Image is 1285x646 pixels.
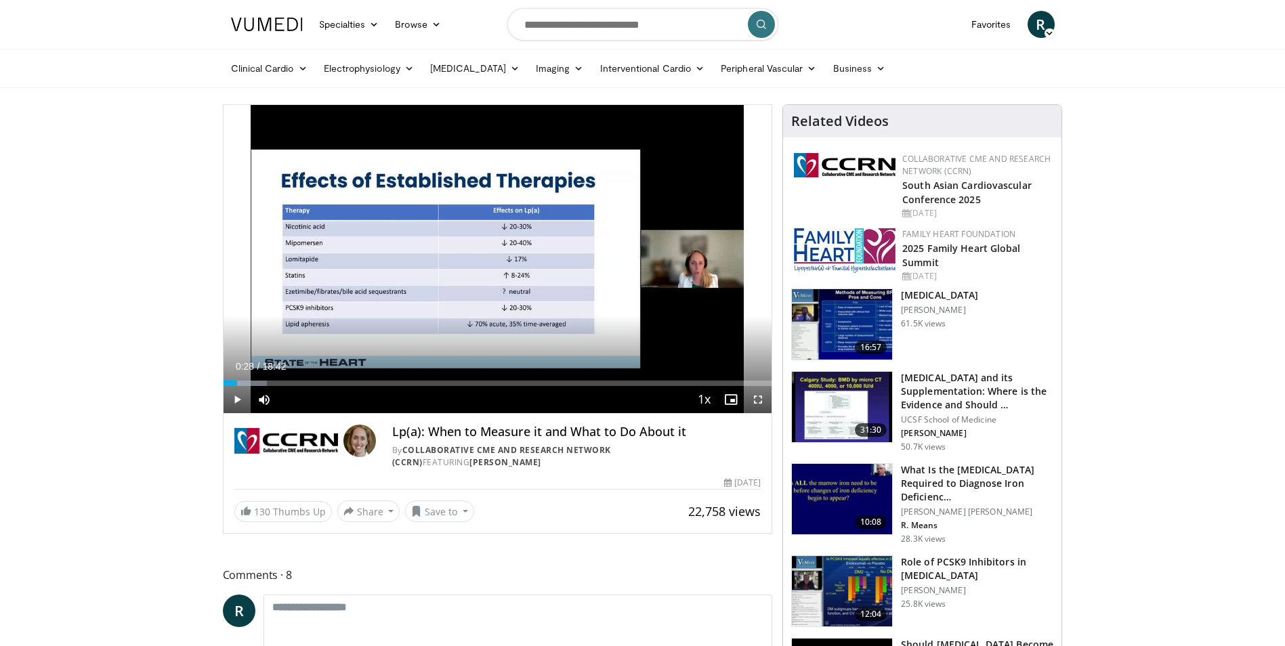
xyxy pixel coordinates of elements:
[794,153,896,177] img: a04ee3ba-8487-4636-b0fb-5e8d268f3737.png.150x105_q85_autocrop_double_scale_upscale_version-0.2.png
[387,11,449,38] a: Browse
[901,507,1053,517] p: [PERSON_NAME] [PERSON_NAME]
[792,372,892,442] img: 4bb25b40-905e-443e-8e37-83f056f6e86e.150x105_q85_crop-smart_upscale.jpg
[901,414,1053,425] p: UCSF School of Medicine
[224,105,772,414] video-js: Video Player
[223,566,773,584] span: Comments 8
[794,228,896,273] img: 96363db5-6b1b-407f-974b-715268b29f70.jpeg.150x105_q85_autocrop_double_scale_upscale_version-0.2.jpg
[713,55,824,82] a: Peripheral Vascular
[855,341,887,354] span: 16:57
[901,288,978,302] h3: [MEDICAL_DATA]
[311,11,387,38] a: Specialties
[825,55,894,82] a: Business
[392,444,611,468] a: Collaborative CME and Research Network (CCRN)
[224,386,251,413] button: Play
[901,555,1053,582] h3: Role of PCSK9 Inhibitors in [MEDICAL_DATA]
[724,477,761,489] div: [DATE]
[223,55,316,82] a: Clinical Cardio
[392,444,761,469] div: By FEATURING
[791,288,1053,360] a: 16:57 [MEDICAL_DATA] [PERSON_NAME] 61.5K views
[901,318,946,329] p: 61.5K views
[791,371,1053,452] a: 31:30 [MEDICAL_DATA] and its Supplementation: Where is the Evidence and Should … UCSF School of M...
[792,464,892,534] img: 15adaf35-b496-4260-9f93-ea8e29d3ece7.150x105_q85_crop-smart_upscale.jpg
[507,8,778,41] input: Search topics, interventions
[528,55,592,82] a: Imaging
[469,456,541,468] a: [PERSON_NAME]
[234,425,338,457] img: Collaborative CME and Research Network (CCRN)
[902,270,1051,282] div: [DATE]
[592,55,713,82] a: Interventional Cardio
[337,500,400,522] button: Share
[901,463,1053,504] h3: What Is the [MEDICAL_DATA] Required to Diagnose Iron Deficienc…
[251,386,278,413] button: Mute
[257,361,260,372] span: /
[902,228,1015,240] a: Family Heart Foundation
[231,18,303,31] img: VuMedi Logo
[902,153,1051,177] a: Collaborative CME and Research Network (CCRN)
[343,425,376,457] img: Avatar
[791,555,1053,627] a: 12:04 Role of PCSK9 Inhibitors in [MEDICAL_DATA] [PERSON_NAME] 25.8K views
[744,386,772,413] button: Fullscreen
[392,425,761,439] h4: Lp(a): When to Measure it and What to Do About it
[690,386,717,413] button: Playback Rate
[901,534,946,544] p: 28.3K views
[1028,11,1055,38] a: R
[791,463,1053,544] a: 10:08 What Is the [MEDICAL_DATA] Required to Diagnose Iron Deficienc… [PERSON_NAME] [PERSON_NAME]...
[901,305,978,316] p: [PERSON_NAME]
[855,607,887,621] span: 12:04
[902,179,1032,206] a: South Asian Cardiovascular Conference 2025
[901,599,946,609] p: 25.8K views
[791,113,889,129] h4: Related Videos
[792,556,892,626] img: 3346fd73-c5f9-4d1f-bb16-7b1903aae427.150x105_q85_crop-smart_upscale.jpg
[316,55,422,82] a: Electrophysiology
[855,515,887,529] span: 10:08
[262,361,286,372] span: 18:42
[688,503,761,519] span: 22,758 views
[405,500,474,522] button: Save to
[223,595,255,627] a: R
[422,55,528,82] a: [MEDICAL_DATA]
[901,442,946,452] p: 50.7K views
[254,505,270,518] span: 130
[236,361,254,372] span: 0:28
[901,371,1053,412] h3: [MEDICAL_DATA] and its Supplementation: Where is the Evidence and Should …
[717,386,744,413] button: Enable picture-in-picture mode
[963,11,1019,38] a: Favorites
[902,242,1020,269] a: 2025 Family Heart Global Summit
[902,207,1051,219] div: [DATE]
[901,520,1053,531] p: R. Means
[901,585,1053,596] p: [PERSON_NAME]
[234,501,332,522] a: 130 Thumbs Up
[792,289,892,360] img: a92b9a22-396b-4790-a2bb-5028b5f4e720.150x105_q85_crop-smart_upscale.jpg
[855,423,887,437] span: 31:30
[901,428,1053,439] p: [PERSON_NAME]
[224,381,772,386] div: Progress Bar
